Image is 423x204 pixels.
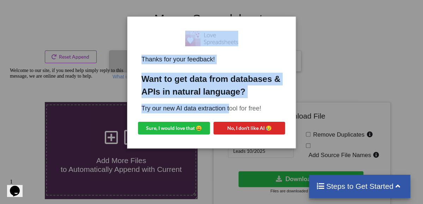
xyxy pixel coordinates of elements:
[213,122,285,134] button: No, I don't like AI 😥
[3,3,130,14] div: Welcome to our site, if you need help simply reply to this message, we are online and ready to help.
[3,3,116,14] span: Welcome to our site, if you need help simply reply to this message, we are online and ready to help.
[185,31,238,46] img: Logo.png
[138,122,210,134] button: Sure, I would love that 😀
[141,55,282,64] div: Thanks for your feedback!
[316,182,403,191] h4: Steps to Get Started
[141,73,282,98] div: Want to get data from databases & APIs in natural language?
[7,65,134,172] iframe: chat widget
[141,104,282,113] div: Try our new AI data extraction tool for free!
[7,176,30,197] iframe: chat widget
